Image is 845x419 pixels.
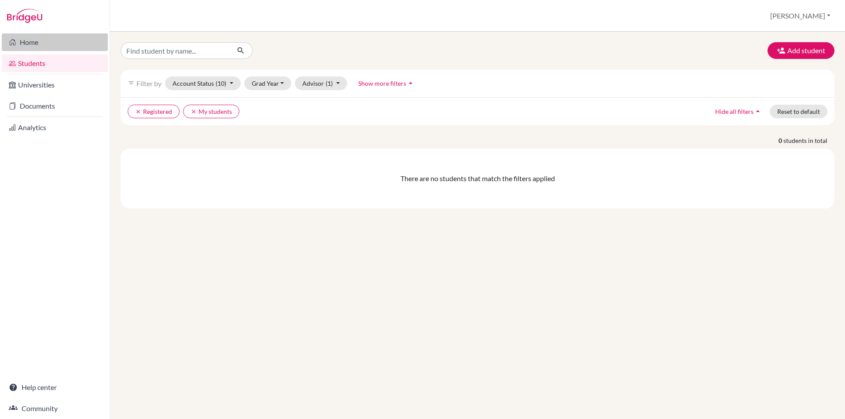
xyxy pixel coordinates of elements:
i: filter_list [128,80,135,87]
span: (10) [216,80,226,87]
button: Grad Year [244,77,292,90]
img: Bridge-U [7,9,42,23]
a: Help center [2,379,108,396]
a: Universities [2,76,108,94]
a: Analytics [2,119,108,136]
i: clear [135,109,141,115]
a: Documents [2,97,108,115]
button: clearMy students [183,105,239,118]
button: Account Status(10) [165,77,241,90]
button: clearRegistered [128,105,180,118]
div: There are no students that match the filters applied [128,173,827,184]
strong: 0 [779,136,783,145]
input: Find student by name... [121,42,230,59]
span: (1) [326,80,333,87]
span: students in total [783,136,834,145]
a: Students [2,55,108,72]
span: Filter by [136,79,162,87]
a: Home [2,33,108,51]
span: Hide all filters [715,108,753,115]
button: Add student [768,42,834,59]
button: Reset to default [770,105,827,118]
a: Community [2,400,108,417]
button: Show more filtersarrow_drop_up [351,77,422,90]
button: Hide all filtersarrow_drop_up [708,105,770,118]
i: clear [191,109,197,115]
span: Show more filters [358,80,406,87]
button: Advisor(1) [295,77,347,90]
button: [PERSON_NAME] [766,7,834,24]
i: arrow_drop_up [406,79,415,87]
i: arrow_drop_up [753,107,762,116]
